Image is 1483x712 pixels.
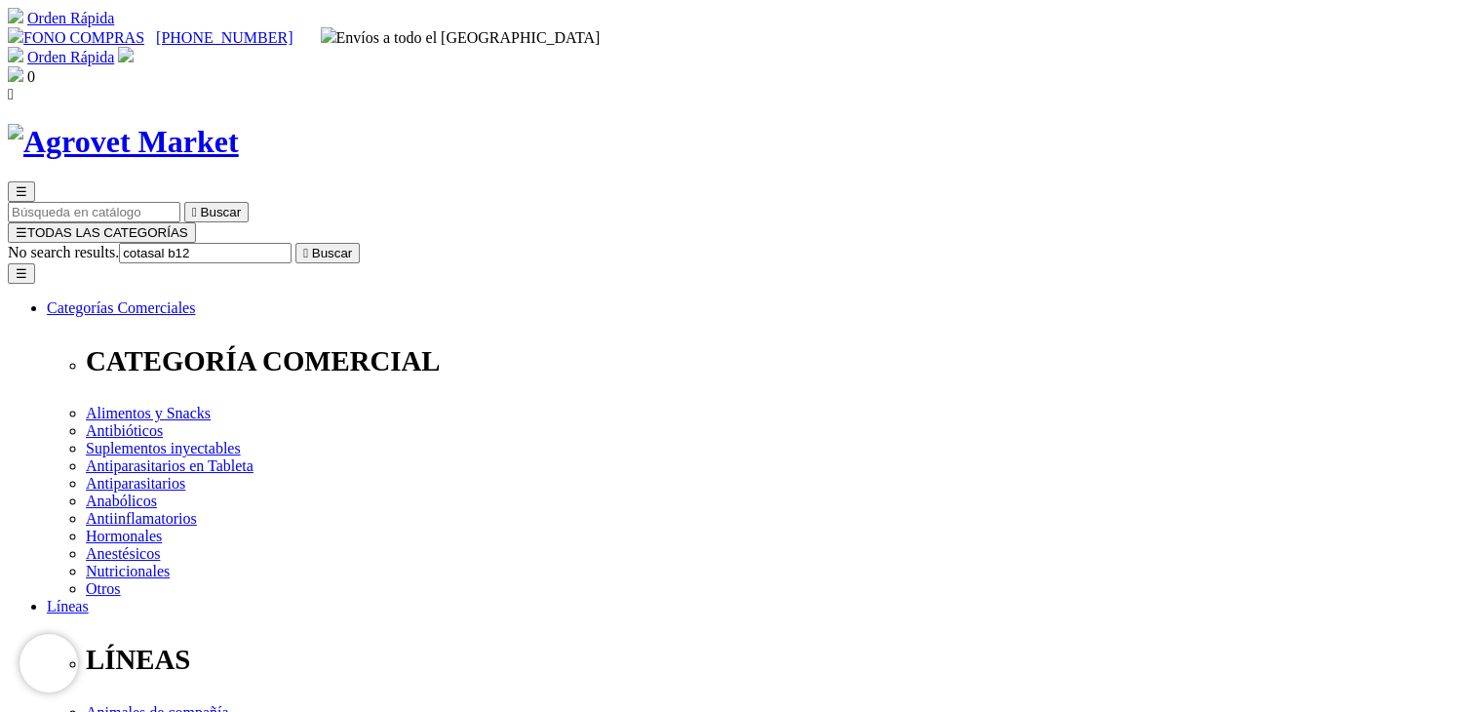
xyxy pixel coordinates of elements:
[86,440,241,456] a: Suplementos inyectables
[321,29,601,46] span: Envíos a todo el [GEOGRAPHIC_DATA]
[27,49,114,65] a: Orden Rápida
[86,545,160,562] a: Anestésicos
[201,205,241,219] span: Buscar
[8,8,23,23] img: shopping-cart.svg
[86,563,170,579] a: Nutricionales
[27,10,114,26] a: Orden Rápida
[8,29,144,46] a: FONO COMPRAS
[312,246,352,260] span: Buscar
[20,634,78,692] iframe: Brevo live chat
[16,184,27,199] span: ☰
[86,475,185,492] a: Antiparasitarios
[86,493,157,509] a: Anabólicos
[8,202,180,222] input: Buscar
[8,222,196,243] button: ☰TODAS LAS CATEGORÍAS
[8,124,239,160] img: Agrovet Market
[86,345,1475,377] p: CATEGORÍA COMERCIAL
[8,27,23,43] img: phone.svg
[47,598,89,614] a: Líneas
[184,202,249,222] button:  Buscar
[8,86,14,102] i: 
[86,580,121,597] a: Otros
[86,528,162,544] a: Hormonales
[8,66,23,82] img: shopping-bag.svg
[8,263,35,284] button: ☰
[86,510,197,527] a: Antiinflamatorios
[86,644,1475,676] p: LÍNEAS
[86,457,254,474] a: Antiparasitarios en Tableta
[119,243,292,263] input: Buscar
[86,422,163,439] a: Antibióticos
[8,244,119,260] span: No search results.
[303,246,308,260] i: 
[47,299,195,316] a: Categorías Comerciales
[321,27,336,43] img: delivery-truck.svg
[16,225,27,240] span: ☰
[192,205,197,219] i: 
[156,29,293,46] a: [PHONE_NUMBER]
[118,47,134,62] img: user.svg
[27,68,35,85] span: 0
[8,47,23,62] img: shopping-cart.svg
[118,49,134,65] a: Acceda a su cuenta de cliente
[86,405,211,421] a: Alimentos y Snacks
[8,181,35,202] button: ☰
[295,243,360,263] button:  Buscar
